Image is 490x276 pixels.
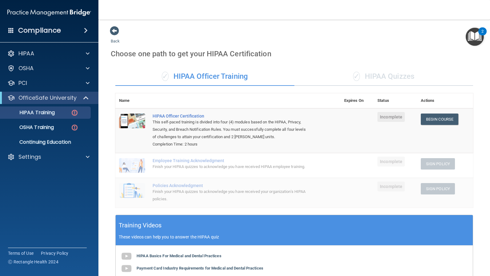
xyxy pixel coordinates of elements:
button: Open Resource Center, 2 new notifications [466,28,484,46]
span: ✓ [162,72,169,81]
p: PCI [18,79,27,87]
div: This self-paced training is divided into four (4) modules based on the HIPAA, Privacy, Security, ... [153,118,310,141]
span: Incomplete [377,112,405,122]
th: Actions [417,93,473,108]
p: Continuing Education [4,139,88,145]
a: OSHA [7,65,90,72]
p: These videos can help you to answer the HIPAA quiz [119,234,470,239]
div: Completion Time: 2 hours [153,141,310,148]
p: OSHA Training [4,124,54,130]
h4: Compliance [18,26,61,35]
button: Sign Policy [421,183,455,194]
span: Ⓒ Rectangle Health 2024 [8,259,58,265]
div: Finish your HIPAA quizzes to acknowledge you have received your organization’s HIPAA policies. [153,188,310,203]
p: Settings [18,153,41,161]
p: HIPAA [18,50,34,57]
span: Incomplete [377,182,405,191]
p: OfficeSafe University [18,94,77,102]
img: gray_youtube_icon.38fcd6cc.png [120,262,133,275]
div: Choose one path to get your HIPAA Certification [111,45,478,63]
a: Terms of Use [8,250,34,256]
h5: Training Videos [119,220,162,231]
th: Expires On [341,93,374,108]
p: HIPAA Training [4,110,55,116]
b: Payment Card Industry Requirements for Medical and Dental Practices [137,266,263,270]
a: Privacy Policy [41,250,69,256]
p: OSHA [18,65,34,72]
div: Finish your HIPAA quizzes to acknowledge you have received HIPAA employee training. [153,163,310,170]
span: Incomplete [377,157,405,166]
button: Sign Policy [421,158,455,170]
div: HIPAA Officer Training [115,67,294,86]
th: Name [115,93,149,108]
div: 2 [481,31,484,39]
div: Policies Acknowledgment [153,183,310,188]
a: HIPAA [7,50,90,57]
img: gray_youtube_icon.38fcd6cc.png [120,250,133,262]
a: PCI [7,79,90,87]
img: danger-circle.6113f641.png [71,124,78,131]
a: Settings [7,153,90,161]
div: Employee Training Acknowledgment [153,158,310,163]
a: Begin Course [421,114,458,125]
th: Status [374,93,417,108]
img: danger-circle.6113f641.png [71,109,78,117]
a: OfficeSafe University [7,94,89,102]
div: HIPAA Quizzes [294,67,473,86]
a: HIPAA Officer Certification [153,114,310,118]
img: PMB logo [7,6,91,19]
b: HIPAA Basics For Medical and Dental Practices [137,254,221,258]
span: ✓ [353,72,360,81]
a: Back [111,31,120,43]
